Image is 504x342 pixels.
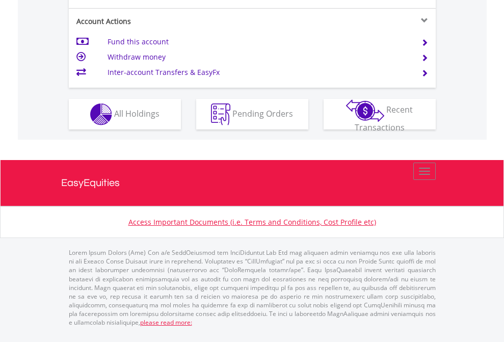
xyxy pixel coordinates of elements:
[108,34,409,49] td: Fund this account
[69,16,252,27] div: Account Actions
[69,99,181,129] button: All Holdings
[108,65,409,80] td: Inter-account Transfers & EasyFx
[108,49,409,65] td: Withdraw money
[90,103,112,125] img: holdings-wht.png
[140,318,192,327] a: please read more:
[346,99,384,122] img: transactions-zar-wht.png
[232,108,293,119] span: Pending Orders
[114,108,160,119] span: All Holdings
[128,217,376,227] a: Access Important Documents (i.e. Terms and Conditions, Cost Profile etc)
[211,103,230,125] img: pending_instructions-wht.png
[324,99,436,129] button: Recent Transactions
[61,160,443,206] a: EasyEquities
[196,99,308,129] button: Pending Orders
[69,248,436,327] p: Lorem Ipsum Dolors (Ame) Con a/e SeddOeiusmod tem InciDiduntut Lab Etd mag aliquaen admin veniamq...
